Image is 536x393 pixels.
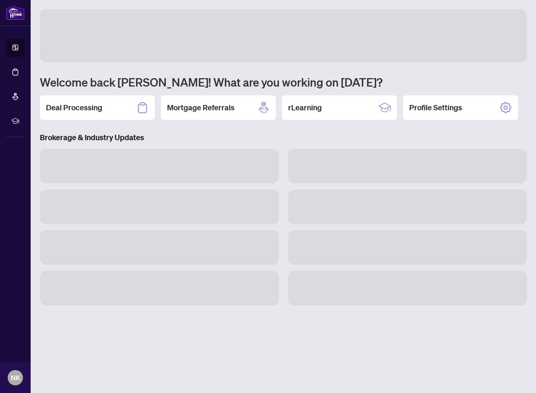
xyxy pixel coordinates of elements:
h2: Deal Processing [46,102,102,113]
h3: Brokerage & Industry Updates [40,132,527,143]
h2: Mortgage Referrals [167,102,234,113]
span: NK [11,372,20,383]
img: logo [6,6,25,20]
h2: Profile Settings [409,102,462,113]
h2: rLearning [288,102,322,113]
h1: Welcome back [PERSON_NAME]! What are you working on [DATE]? [40,75,527,89]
